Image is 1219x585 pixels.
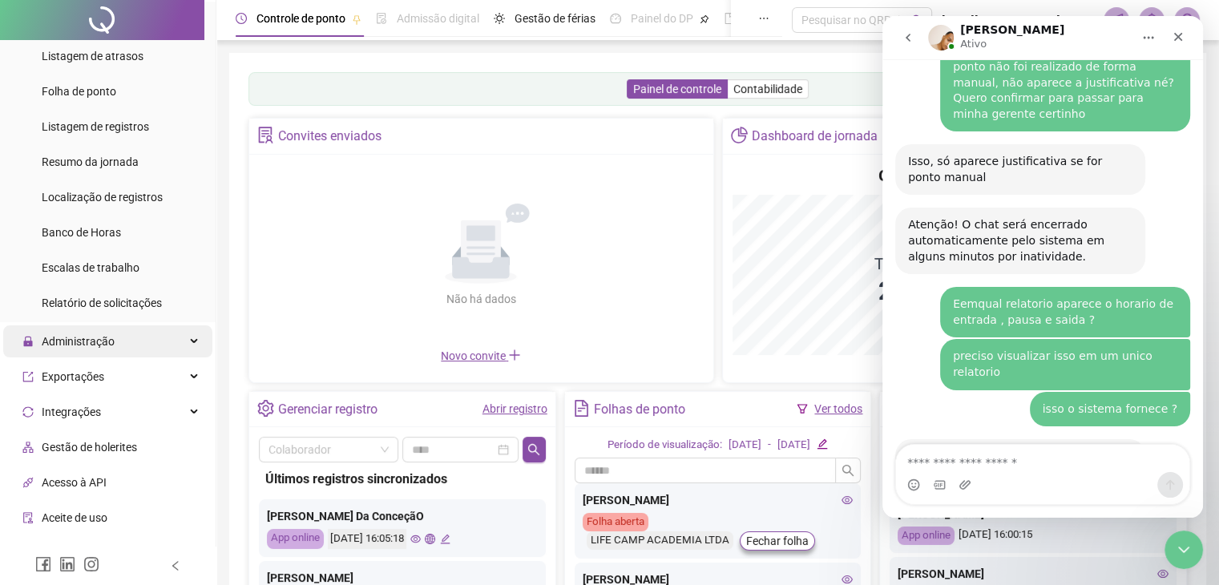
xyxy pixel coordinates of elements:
span: Controle de ponto [256,12,345,25]
div: Gabriel says… [13,423,308,540]
span: [DATE][PERSON_NAME] - LIFE CAMP ACADEMIA LTDA [942,11,1094,29]
span: Administração [42,335,115,348]
span: lock [22,336,34,347]
span: left [170,560,181,571]
iframe: Intercom live chat [882,16,1203,518]
span: Gestão de holerites [42,441,137,454]
span: export [22,371,34,382]
div: [PERSON_NAME] [898,565,1169,583]
div: - [768,437,771,454]
span: facebook [35,556,51,572]
span: linkedin [59,556,75,572]
span: Listagem de atrasos [42,50,143,63]
span: Acesso à API [42,476,107,489]
span: apartment [22,442,34,453]
span: Relatório de solicitações [42,297,162,309]
button: Emoji picker [25,462,38,475]
span: notification [1109,13,1124,27]
button: Send a message… [275,456,301,482]
span: Gestão de férias [515,12,595,25]
span: search [842,464,854,477]
button: Gif picker [50,462,63,475]
span: Resumo da jornada [42,155,139,168]
span: audit [22,512,34,523]
span: pushpin [352,14,361,24]
div: Últimos registros sincronizados [265,469,539,489]
span: edit [817,438,827,449]
div: Período de visualização: [607,437,722,454]
span: search [911,14,923,26]
div: Folhas de ponto [594,396,685,423]
div: [DATE] [777,437,810,454]
button: Upload attachment [76,462,89,475]
span: Escalas de trabalho [42,261,139,274]
span: Localização de registros [42,191,163,204]
span: Exportações [42,370,104,383]
span: global [425,534,435,544]
span: Painel de controle [633,83,721,95]
span: file-done [376,13,387,24]
img: 93553 [1175,8,1199,32]
span: eye [410,534,421,544]
span: Banco de Horas [42,226,121,239]
span: eye [842,494,853,506]
span: file-text [573,400,590,417]
h4: Gráfico [878,164,930,187]
div: App online [267,529,324,549]
div: Folha aberta [583,513,648,531]
span: Novo convite [441,349,521,362]
span: clock-circle [236,13,247,24]
span: api [22,477,34,488]
span: Aceite de uso [42,511,107,524]
span: instagram [83,556,99,572]
div: [DATE] [729,437,761,454]
div: [PERSON_NAME] Da ConceçãO [267,507,538,525]
span: eye [1157,568,1169,579]
span: Fechar folha [746,532,809,550]
div: Gerenciar registro [278,396,377,423]
span: pushpin [700,14,709,24]
div: LIFE CAMP ACADEMIA LTDA [587,531,733,550]
a: Ver todos [814,402,862,415]
span: Integrações [42,405,101,418]
div: Você pode gerar o espelho de ponto, no menu administração > ajuste da folha > selecione o colabor... [13,423,263,505]
div: Dashboard de jornada [752,123,878,150]
span: solution [257,127,274,143]
span: ellipsis [758,13,769,24]
span: eye [842,574,853,585]
span: sun [494,13,505,24]
span: edit [440,534,450,544]
span: filter [797,403,808,414]
span: plus [508,349,521,361]
span: book [724,13,735,24]
div: Convites enviados [278,123,381,150]
div: App online [898,526,955,545]
span: sync [22,406,34,418]
div: [DATE] 16:00:15 [898,526,1169,545]
span: search [527,443,540,456]
div: [PERSON_NAME] [583,491,854,509]
iframe: Intercom live chat [1165,531,1203,569]
textarea: Envie uma mensagem... [14,429,307,456]
span: Contabilidade [733,83,802,95]
button: Fechar folha [740,531,815,551]
div: [DATE] 16:05:18 [328,529,406,549]
div: Não há dados [407,290,555,308]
